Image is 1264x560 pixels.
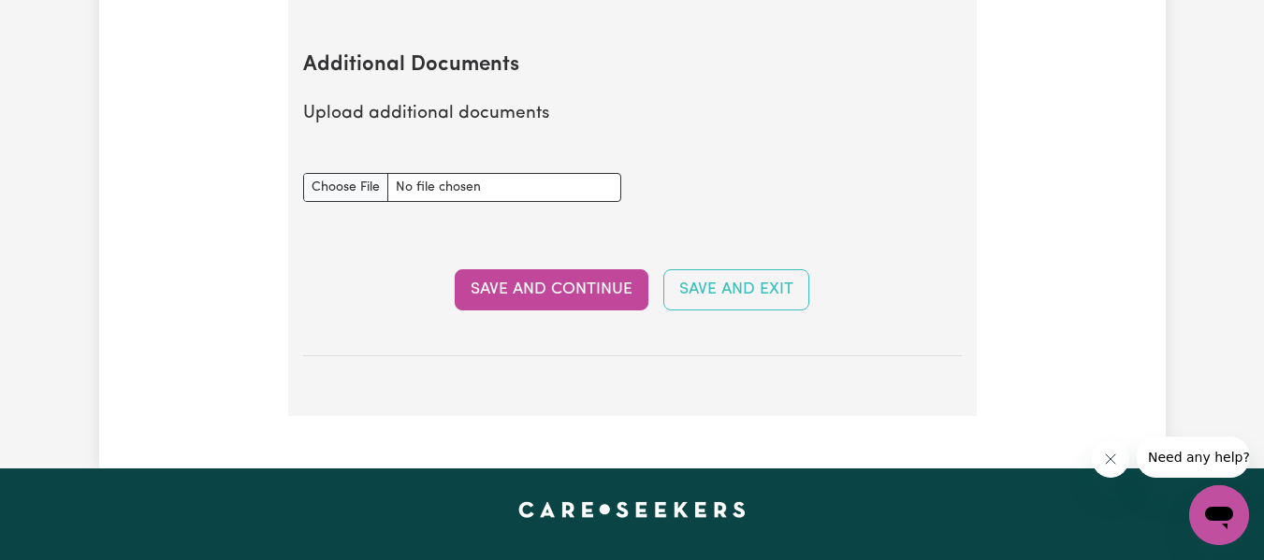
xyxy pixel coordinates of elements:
[303,101,962,128] p: Upload additional documents
[1137,437,1249,478] iframe: Message from company
[518,502,746,517] a: Careseekers home page
[455,269,648,310] button: Save and Continue
[303,53,962,79] h2: Additional Documents
[1189,485,1249,545] iframe: Button to launch messaging window
[11,13,113,28] span: Need any help?
[1092,440,1129,478] iframe: Close message
[663,269,809,310] button: Save and Exit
